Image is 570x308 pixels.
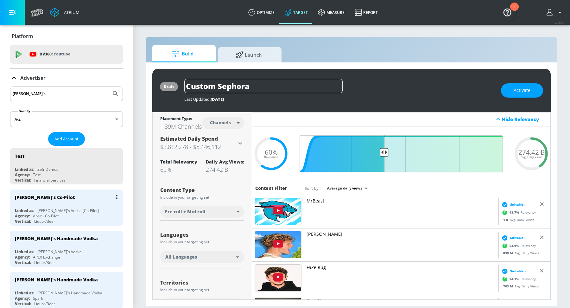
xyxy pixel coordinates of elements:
[109,87,123,101] button: Submit Search
[503,251,515,255] span: 839 M
[34,219,55,224] div: Liquor/Beer
[500,208,536,217] div: Relevancy
[10,189,123,226] div: [PERSON_NAME]'s Co-PilotLinked as:[PERSON_NAME]'s Vodka [Co-Pilot]Agency:Apex - Co-PilotVertical:...
[33,254,60,260] div: APEX Exchange
[500,274,536,284] div: Relevancy
[255,185,287,191] h6: Content Filter
[160,288,244,292] div: Include in your targeting set
[255,265,301,291] img: UUilwZiBBfI9X6yiZRzWty8Q
[15,260,31,265] div: Vertical:
[305,185,321,191] span: Sort by
[20,74,46,81] p: Advertiser
[10,27,123,45] div: Platform
[555,21,564,24] span: v 4.24.0
[15,301,31,306] div: Vertical:
[510,277,521,281] span: 94.1 %
[307,298,496,304] p: CaseOh
[510,210,521,215] span: 93.7 %
[48,132,85,146] button: Add Account
[15,249,34,254] div: Linked as:
[40,51,70,58] p: DV360:
[252,112,550,126] div: Hide Relevancy
[10,231,123,267] div: [PERSON_NAME]'s Handmade VodkaLinked as:[PERSON_NAME]'s VodkaAgency:APEX ExchangeVertical:Liquor/...
[61,10,79,15] div: Atrium
[265,149,278,156] span: 60%
[510,243,521,248] span: 94.6 %
[37,249,82,254] div: [PERSON_NAME]'s Vodka
[160,196,244,199] div: Include in your targeting set
[307,198,496,226] a: MrBeast
[510,202,526,207] span: Suitable ›
[307,198,496,204] p: MrBeast
[255,231,301,258] img: UUnmGIkw-KdI0W5siakKPKog
[10,111,123,127] div: A-Z
[15,235,98,241] div: [PERSON_NAME]'s Handmade Vodka
[500,217,534,222] div: Avg. Daily Views
[500,251,539,255] div: Avg. Daily Views
[160,123,202,130] div: 1.39M Channels
[13,90,109,98] input: Search by name
[160,135,244,151] div: Estimated Daily Spend$3,812,278 - $5,446,112
[160,159,197,165] div: Total Relevancy
[15,290,34,296] div: Linked as:
[10,148,123,184] div: TestLinked as:Zefr DemosAgency:TestVertical:Financial Services
[280,1,313,24] a: Target
[34,260,55,265] div: Liquor/Beer
[160,280,244,285] div: Territories
[15,167,34,172] div: Linked as:
[500,235,526,241] div: Suitable ›
[211,96,224,102] span: [DATE]
[165,209,206,215] span: Pre-roll + Mid-roll
[18,109,32,113] label: Sort By
[10,272,123,308] div: [PERSON_NAME]'s Handmade VodkaLinked as:[PERSON_NAME]'s Handmade VodkaAgency:SparkVertical:Liquor...
[12,33,33,40] p: Platform
[313,1,350,24] a: measure
[350,1,383,24] a: Report
[15,296,30,301] div: Agency:
[15,277,98,283] div: [PERSON_NAME]'s Handmade Vodka
[15,254,30,260] div: Agency:
[54,135,79,143] span: Add Account
[324,184,370,192] div: Average daily views
[15,213,30,219] div: Agency:
[518,149,545,156] span: 274.42 B
[206,166,244,173] div: 274.42 B
[160,135,218,142] span: Estimated Daily Spend
[243,1,280,24] a: optimize
[307,264,496,271] p: FaZe Rug
[50,8,79,17] a: Atrium
[521,155,542,158] span: Avg. Daily Views
[33,213,59,219] div: Apex - Co-Pilot
[264,155,278,158] span: Relevance
[207,120,234,125] div: Channels
[15,208,34,213] div: Linked as:
[33,296,43,301] div: Spark
[15,153,24,159] div: Test
[500,241,536,251] div: Relevancy
[498,3,516,21] button: Open Resource Center, 2 new notifications
[307,264,496,292] a: FaZe Rug
[296,135,506,172] input: Final Threshold
[500,268,526,274] div: Suitable ›
[37,290,102,296] div: [PERSON_NAME]'s Handmade Vodka
[160,188,244,193] div: Content Type
[160,232,244,237] div: Languages
[307,231,496,237] p: [PERSON_NAME]
[513,7,516,15] div: 2
[184,96,495,102] div: Last Updated:
[510,269,526,273] span: Suitable ›
[15,194,75,200] div: [PERSON_NAME]'s Co-Pilot
[37,167,58,172] div: Zefr Demos
[15,177,31,183] div: Vertical:
[500,202,526,208] div: Suitable ›
[514,87,530,94] span: Activate
[501,83,543,98] button: Activate
[15,219,31,224] div: Vertical:
[10,69,123,87] div: Advertiser
[160,166,197,173] div: 60%
[37,208,99,213] div: [PERSON_NAME]'s Vodka [Co-Pilot]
